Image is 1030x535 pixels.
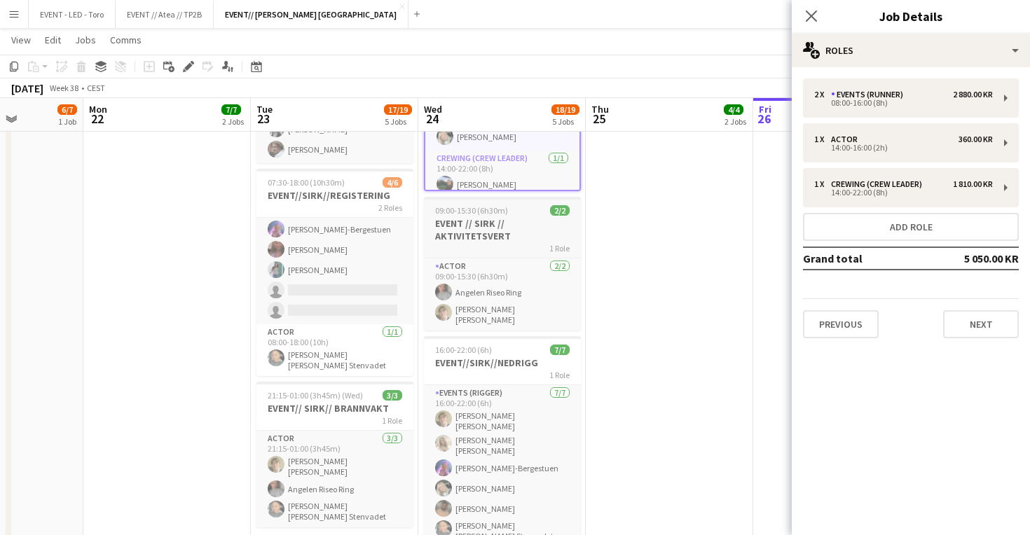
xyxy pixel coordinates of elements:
span: Fri [759,103,771,116]
div: CEST [87,83,105,93]
div: 5 Jobs [385,116,411,127]
app-job-card: 07:30-18:00 (10h30m)4/6EVENT//SIRK//REGISTERING2 RolesEvents (Rigger)1I8A3/507:30-11:30 (4h)[PERS... [256,169,413,376]
button: Previous [803,310,879,338]
span: View [11,34,31,46]
td: 5 050.00 KR [931,247,1019,270]
span: 16:00-22:00 (6h) [435,345,492,355]
a: Comms [104,31,147,49]
h3: EVENT//SIRK//REGISTERING [256,189,413,202]
app-card-role: Actor3/321:15-01:00 (3h45m)[PERSON_NAME] [PERSON_NAME]Angelen Riseo Ring[PERSON_NAME] [PERSON_NAM... [256,431,413,527]
div: 1 810.00 KR [953,179,993,189]
button: EVENT - LED - Toro [29,1,116,28]
span: 7/7 [550,345,570,355]
button: EVENT // Atea // TP2B [116,1,214,28]
span: Thu [591,103,609,116]
div: 14:00-16:00 (2h) [814,144,993,151]
a: Edit [39,31,67,49]
button: EVENT// [PERSON_NAME] [GEOGRAPHIC_DATA] [214,1,408,28]
app-card-role: Actor2/209:00-15:30 (6h30m)Angelen Riseo Ring[PERSON_NAME] [PERSON_NAME] [424,258,581,331]
span: 24 [422,111,442,127]
div: Crewing (Crew Leader) [831,179,928,189]
div: 1 x [814,134,831,144]
app-card-role: Crewing (Crew Leader)1/114:00-22:00 (8h)[PERSON_NAME] [425,151,579,198]
div: 2 880.00 KR [953,90,993,99]
span: Edit [45,34,61,46]
div: 2 Jobs [725,116,746,127]
div: 5 Jobs [552,116,579,127]
div: [DATE] [11,81,43,95]
span: 25 [589,111,609,127]
a: Jobs [69,31,102,49]
span: 7/7 [221,104,241,115]
span: Tue [256,103,273,116]
h3: EVENT// SIRK// BRANNVAKT [256,402,413,415]
div: 2 Jobs [222,116,244,127]
td: Grand total [803,247,931,270]
div: 14:00-22:00 (8h) [814,189,993,196]
span: 1 Role [549,370,570,380]
span: Week 38 [46,83,81,93]
app-job-card: 09:00-15:30 (6h30m)2/2EVENT // SIRK // AKTIVITETSVERT1 RoleActor2/209:00-15:30 (6h30m)Angelen Ris... [424,197,581,331]
span: 18/19 [551,104,579,115]
span: 07:30-18:00 (10h30m) [268,177,345,188]
div: 360.00 KR [959,134,993,144]
app-card-role: Events (Rigger)1I8A3/507:30-11:30 (4h)[PERSON_NAME]-Bergestuen[PERSON_NAME][PERSON_NAME] [256,195,413,324]
div: Roles [792,34,1030,67]
app-job-card: 21:15-01:00 (3h45m) (Wed)3/3EVENT// SIRK// BRANNVAKT1 RoleActor3/321:15-01:00 (3h45m)[PERSON_NAME... [256,382,413,527]
div: 1 Job [58,116,76,127]
span: 4/4 [724,104,743,115]
span: 1 Role [382,415,402,426]
div: Actor [831,134,863,144]
span: 1 Role [549,243,570,253]
span: 23 [254,111,273,127]
span: 2/2 [550,205,570,216]
span: Jobs [75,34,96,46]
h3: Job Details [792,7,1030,25]
div: Events (Runner) [831,90,909,99]
span: Wed [424,103,442,116]
span: 21:15-01:00 (3h45m) (Wed) [268,390,363,401]
div: 1 x [814,179,831,189]
span: 6/7 [57,104,77,115]
span: 4/6 [383,177,402,188]
span: 22 [87,111,107,127]
span: Comms [110,34,142,46]
app-card-role: Actor1/108:00-18:00 (10h)[PERSON_NAME] [PERSON_NAME] Stenvadet [256,324,413,376]
div: 08:00-16:00 (8h) [814,99,993,106]
button: Next [943,310,1019,338]
span: Mon [89,103,107,116]
span: 26 [757,111,771,127]
a: View [6,31,36,49]
div: 2 x [814,90,831,99]
button: Add role [803,213,1019,241]
span: 09:00-15:30 (6h30m) [435,205,508,216]
h3: EVENT//SIRK//NEDRIGG [424,356,581,369]
span: 2 Roles [378,202,402,213]
h3: EVENT // SIRK // AKTIVITETSVERT [424,217,581,242]
span: 17/19 [384,104,412,115]
span: 3/3 [383,390,402,401]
